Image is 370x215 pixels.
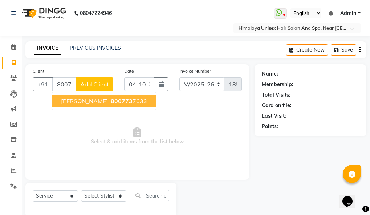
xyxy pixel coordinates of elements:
[61,97,108,105] span: [PERSON_NAME]
[262,112,286,120] div: Last Visit:
[80,3,112,23] b: 08047224946
[34,42,61,55] a: INVOICE
[286,44,328,56] button: Create New
[331,44,356,56] button: Save
[262,123,278,130] div: Points:
[262,70,278,78] div: Name:
[339,186,363,208] iframe: chat widget
[262,102,292,109] div: Card on file:
[33,100,242,173] span: Select & add items from the list below
[111,97,133,105] span: 800773
[52,77,76,91] input: Search by Name/Mobile/Email/Code
[132,190,169,201] input: Search or Scan
[76,77,113,91] button: Add Client
[33,68,44,74] label: Client
[33,77,53,91] button: +91
[124,68,134,74] label: Date
[109,97,147,105] ngb-highlight: 7633
[262,91,290,99] div: Total Visits:
[179,68,211,74] label: Invoice Number
[262,81,293,88] div: Membership:
[70,45,121,51] a: PREVIOUS INVOICES
[19,3,68,23] img: logo
[340,9,356,17] span: Admin
[80,81,109,88] span: Add Client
